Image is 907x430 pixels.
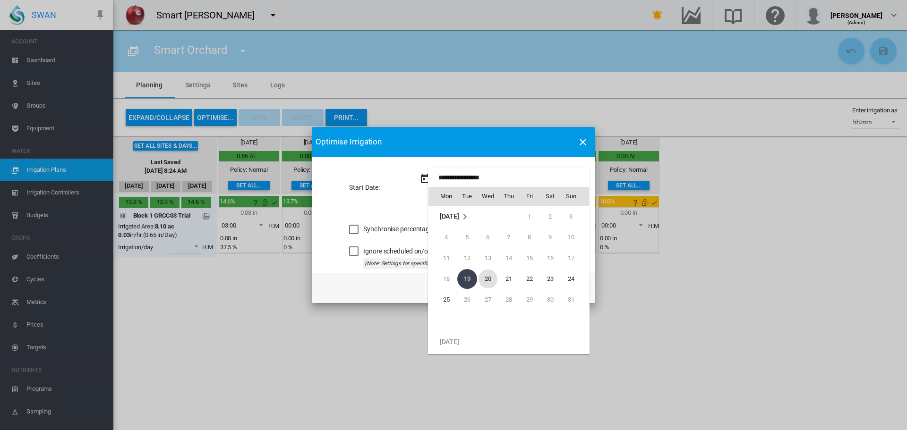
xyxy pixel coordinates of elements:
[519,248,540,269] td: Friday August 15 2025
[457,227,478,248] td: Tuesday August 5 2025
[498,248,519,269] td: Thursday August 14 2025
[561,269,589,289] td: Sunday August 24 2025
[561,227,589,248] td: Sunday August 10 2025
[428,187,589,354] md-calendar: Calendar
[540,248,561,269] td: Saturday August 16 2025
[428,227,589,248] tr: Week 2
[479,270,497,288] span: 20
[561,289,589,310] td: Sunday August 31 2025
[540,187,561,206] th: Sat
[440,212,459,220] span: [DATE]
[519,187,540,206] th: Fri
[561,187,589,206] th: Sun
[540,206,561,228] td: Saturday August 2 2025
[457,248,478,269] td: Tuesday August 12 2025
[519,289,540,310] td: Friday August 29 2025
[540,227,561,248] td: Saturday August 9 2025
[561,248,589,269] td: Sunday August 17 2025
[498,269,519,289] td: Thursday August 21 2025
[498,289,519,310] td: Thursday August 28 2025
[437,290,456,309] span: 25
[428,269,589,289] tr: Week 4
[440,338,459,346] span: [DATE]
[457,289,478,310] td: Tuesday August 26 2025
[499,270,518,288] span: 21
[428,310,589,331] tr: Week undefined
[428,206,498,228] td: August 2025
[519,206,540,228] td: Friday August 1 2025
[428,289,457,310] td: Monday August 25 2025
[541,270,560,288] span: 23
[428,248,589,269] tr: Week 3
[478,248,498,269] td: Wednesday August 13 2025
[428,289,589,310] tr: Week 5
[519,269,540,289] td: Friday August 22 2025
[519,227,540,248] td: Friday August 8 2025
[478,227,498,248] td: Wednesday August 6 2025
[478,187,498,206] th: Wed
[478,289,498,310] td: Wednesday August 27 2025
[428,227,457,248] td: Monday August 4 2025
[428,206,589,228] tr: Week 1
[561,206,589,228] td: Sunday August 3 2025
[520,270,539,288] span: 22
[562,270,581,288] span: 24
[540,289,561,310] td: Saturday August 30 2025
[478,269,498,289] td: Wednesday August 20 2025
[428,248,457,269] td: Monday August 11 2025
[540,269,561,289] td: Saturday August 23 2025
[457,269,478,289] td: Tuesday August 19 2025
[457,269,477,289] span: 19
[428,331,589,353] tr: Week undefined
[498,187,519,206] th: Thu
[428,269,457,289] td: Monday August 18 2025
[428,187,457,206] th: Mon
[498,227,519,248] td: Thursday August 7 2025
[457,187,478,206] th: Tue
